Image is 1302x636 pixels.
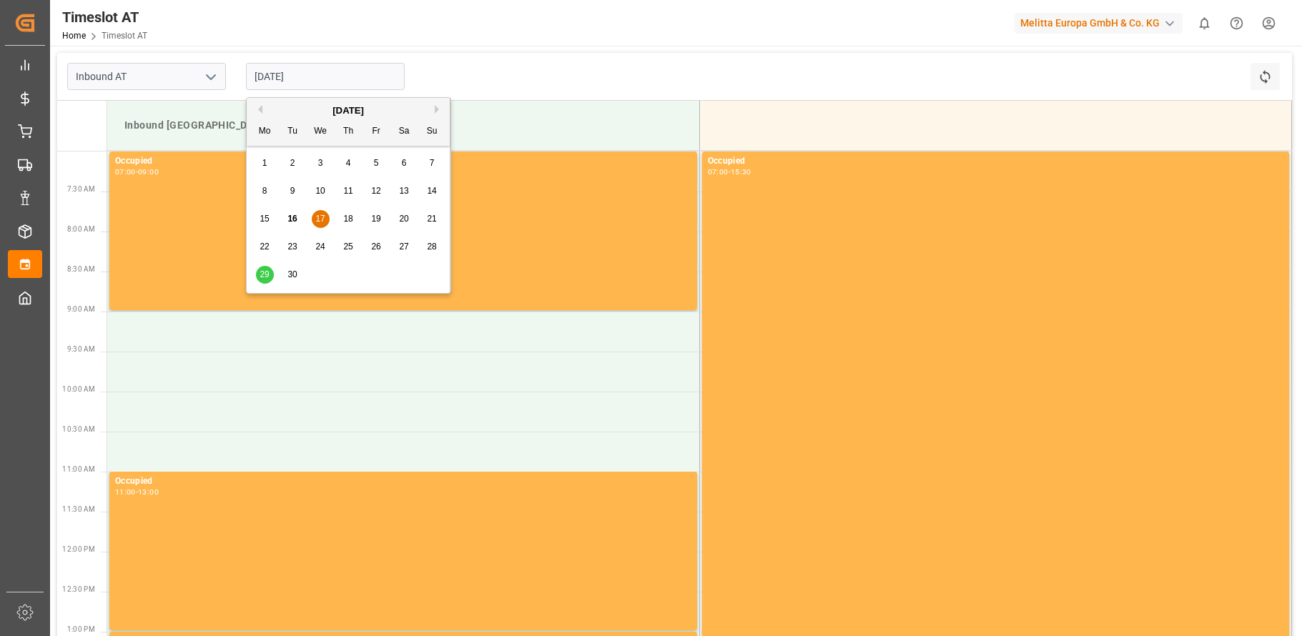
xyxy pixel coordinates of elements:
[246,63,405,90] input: DD-MM-YYYY
[1015,9,1188,36] button: Melitta Europa GmbH & Co. KG
[115,489,136,495] div: 11:00
[287,269,297,279] span: 30
[427,186,436,196] span: 14
[67,265,95,273] span: 8:30 AM
[340,123,357,141] div: Th
[395,154,413,172] div: Choose Saturday, September 6th, 2025
[284,238,302,256] div: Choose Tuesday, September 23rd, 2025
[340,154,357,172] div: Choose Thursday, September 4th, 2025
[423,210,441,228] div: Choose Sunday, September 21st, 2025
[256,123,274,141] div: Mo
[430,158,435,168] span: 7
[368,154,385,172] div: Choose Friday, September 5th, 2025
[67,625,95,633] span: 1:00 PM
[343,214,352,224] span: 18
[374,158,379,168] span: 5
[399,242,408,252] span: 27
[402,158,407,168] span: 6
[395,182,413,200] div: Choose Saturday, September 13th, 2025
[395,210,413,228] div: Choose Saturday, September 20th, 2025
[62,545,95,553] span: 12:00 PM
[67,63,226,90] input: Type to search/select
[262,158,267,168] span: 1
[427,242,436,252] span: 28
[340,210,357,228] div: Choose Thursday, September 18th, 2025
[423,154,441,172] div: Choose Sunday, September 7th, 2025
[315,242,325,252] span: 24
[284,266,302,284] div: Choose Tuesday, September 30th, 2025
[340,182,357,200] div: Choose Thursday, September 11th, 2025
[115,474,691,489] div: Occupied
[290,158,295,168] span: 2
[284,210,302,228] div: Choose Tuesday, September 16th, 2025
[254,105,262,114] button: Previous Month
[346,158,351,168] span: 4
[1220,7,1253,39] button: Help Center
[256,210,274,228] div: Choose Monday, September 15th, 2025
[62,425,95,433] span: 10:30 AM
[284,182,302,200] div: Choose Tuesday, September 9th, 2025
[287,242,297,252] span: 23
[136,169,138,175] div: -
[315,186,325,196] span: 10
[260,242,269,252] span: 22
[256,182,274,200] div: Choose Monday, September 8th, 2025
[340,238,357,256] div: Choose Thursday, September 25th, 2025
[368,123,385,141] div: Fr
[435,105,443,114] button: Next Month
[343,242,352,252] span: 25
[62,465,95,473] span: 11:00 AM
[1188,7,1220,39] button: show 0 new notifications
[729,169,731,175] div: -
[260,214,269,224] span: 15
[395,238,413,256] div: Choose Saturday, September 27th, 2025
[256,266,274,284] div: Choose Monday, September 29th, 2025
[119,112,688,139] div: Inbound [GEOGRAPHIC_DATA]
[368,182,385,200] div: Choose Friday, September 12th, 2025
[62,505,95,513] span: 11:30 AM
[199,66,221,88] button: open menu
[371,186,380,196] span: 12
[136,489,138,495] div: -
[371,242,380,252] span: 26
[343,186,352,196] span: 11
[318,158,323,168] span: 3
[290,186,295,196] span: 9
[62,31,86,41] a: Home
[260,269,269,279] span: 29
[67,345,95,353] span: 9:30 AM
[399,186,408,196] span: 13
[399,214,408,224] span: 20
[708,154,1283,169] div: Occupied
[284,154,302,172] div: Choose Tuesday, September 2nd, 2025
[312,182,330,200] div: Choose Wednesday, September 10th, 2025
[138,489,159,495] div: 13:00
[251,149,446,289] div: month 2025-09
[115,169,136,175] div: 07:00
[115,154,691,169] div: Occupied
[256,154,274,172] div: Choose Monday, September 1st, 2025
[312,123,330,141] div: We
[67,185,95,193] span: 7:30 AM
[423,238,441,256] div: Choose Sunday, September 28th, 2025
[1015,13,1183,34] div: Melitta Europa GmbH & Co. KG
[287,214,297,224] span: 16
[62,6,147,28] div: Timeslot AT
[368,210,385,228] div: Choose Friday, September 19th, 2025
[731,169,751,175] div: 15:30
[284,123,302,141] div: Tu
[423,123,441,141] div: Su
[315,214,325,224] span: 17
[62,585,95,593] span: 12:30 PM
[423,182,441,200] div: Choose Sunday, September 14th, 2025
[395,123,413,141] div: Sa
[67,305,95,313] span: 9:00 AM
[371,214,380,224] span: 19
[247,104,450,118] div: [DATE]
[62,385,95,393] span: 10:00 AM
[256,238,274,256] div: Choose Monday, September 22nd, 2025
[262,186,267,196] span: 8
[312,238,330,256] div: Choose Wednesday, September 24th, 2025
[67,225,95,233] span: 8:00 AM
[368,238,385,256] div: Choose Friday, September 26th, 2025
